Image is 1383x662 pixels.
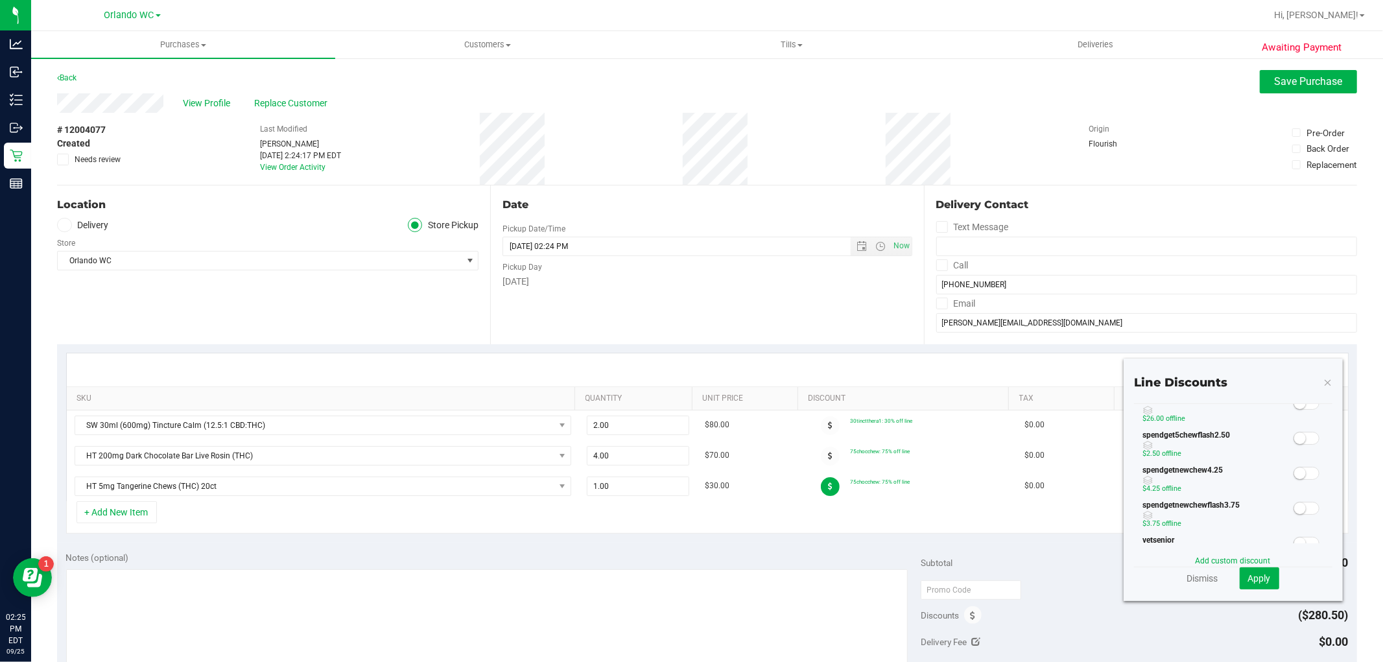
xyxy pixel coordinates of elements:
span: Awaiting Payment [1262,40,1342,55]
span: Hi, [PERSON_NAME]! [1274,10,1358,20]
label: Delivery [57,218,109,233]
span: NO DATA FOUND [75,416,571,435]
span: $80.00 [705,419,729,431]
div: Flourish [1089,138,1154,150]
label: Store Pickup [408,218,479,233]
span: View Profile [183,97,235,110]
div: [DATE] 2:24:17 PM EDT [260,150,341,161]
a: Dismiss [1187,572,1218,585]
span: line [1172,484,1182,493]
label: Call [936,256,969,275]
div: vetsenior [1134,534,1292,569]
inline-svg: Reports [10,177,23,190]
i: Edit Delivery Fee [972,637,981,646]
span: Deliveries [1060,39,1131,51]
span: Open the date view [851,241,873,252]
a: Back [57,73,77,82]
span: ($280.50) [1299,608,1349,622]
inline-svg: Inventory [10,93,23,106]
span: 30tinctthera1: 30% off line [850,418,912,424]
div: [DATE] [502,275,912,289]
a: Quantity [585,394,687,404]
span: Orlando WC [58,252,462,270]
input: 1.00 [587,477,689,495]
input: Format: (999) 999-9999 [936,275,1357,294]
span: Save Purchase [1275,75,1343,88]
label: Pickup Day [502,261,542,273]
span: Open the time view [869,241,892,252]
a: Discount [808,394,1004,404]
span: Purchases [31,39,335,51]
span: Line Discounts [1134,375,1227,390]
div: Location [57,197,479,213]
span: Set Current date [890,237,912,255]
span: Discount can be combined with other discounts [1143,511,1292,520]
input: Promo Code [921,580,1021,600]
span: line [1172,449,1182,458]
div: spendgetnewchew4.25 [1134,464,1292,499]
p: off [1143,518,1292,530]
label: Origin [1089,123,1110,135]
inline-svg: Inbound [10,65,23,78]
label: Store [57,237,75,249]
a: SKU [77,394,570,404]
span: $0.00 [1024,449,1045,462]
div: Delivery Contact [936,197,1357,213]
span: Tills [640,39,943,51]
span: $4.25 [1143,484,1161,493]
span: Discount can be combined with other discounts [1143,476,1292,485]
div: spendgetnewchewflash3.75 [1134,499,1292,534]
div: Replacement [1306,158,1356,171]
span: HT 200mg Dark Chocolate Bar Live Rosin (THC) [75,447,554,465]
p: 02:25 PM EDT [6,611,25,646]
span: line [1172,519,1182,528]
span: Apply [1248,573,1271,584]
span: $30.00 [705,480,729,492]
button: Apply [1240,567,1279,589]
label: Text Message [936,218,1009,237]
span: NO DATA FOUND [75,477,571,496]
div: Date [502,197,912,213]
span: select [462,252,478,270]
a: Add custom discount [1196,556,1271,565]
iframe: Resource center unread badge [38,556,54,572]
span: Needs review [75,154,121,165]
span: # 12004077 [57,123,106,137]
span: Customers [336,39,639,51]
span: 75chocchew: 75% off line [850,479,910,485]
span: 75chocchew: 75% off line [850,448,910,455]
span: Delivery Fee [921,637,967,647]
span: HT 5mg Tangerine Chews (THC) 20ct [75,477,554,495]
span: NO DATA FOUND [75,446,571,466]
a: Customers [335,31,639,58]
p: 09/25 [6,646,25,656]
inline-svg: Retail [10,149,23,162]
label: Pickup Date/Time [502,223,565,235]
a: Purchases [31,31,335,58]
iframe: Resource center [13,558,52,597]
span: Orlando WC [104,10,154,21]
span: Discounts [921,604,959,627]
span: Discount can be combined with other discounts [1143,441,1292,450]
label: Email [936,294,976,313]
span: Subtotal [921,558,952,568]
input: Format: (999) 999-9999 [936,237,1357,256]
span: $0.00 [1024,480,1045,492]
span: Notes (optional) [66,552,129,563]
span: $70.00 [705,449,729,462]
p: off [1143,413,1292,425]
span: $0.00 [1024,419,1045,431]
label: Last Modified [260,123,307,135]
span: Discount can be combined with other discounts [1143,406,1292,415]
p: off [1143,448,1292,460]
input: 2.00 [587,416,689,434]
div: Pre-Order [1306,126,1345,139]
span: $2.50 [1143,449,1161,458]
span: line [1176,414,1186,423]
span: SW 30ml (600mg) Tincture Calm (12.5:1 CBD:THC) [75,416,554,434]
div: [PERSON_NAME] [260,138,341,150]
span: Created [57,137,90,150]
span: $26.00 [1143,414,1164,423]
button: Save Purchase [1260,70,1357,93]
